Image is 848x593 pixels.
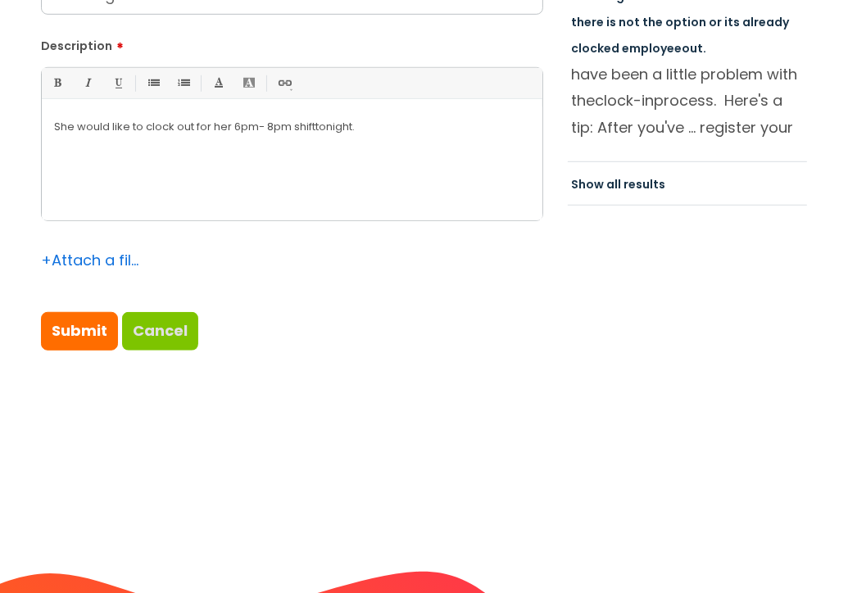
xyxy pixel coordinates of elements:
[238,73,259,93] a: Back Color
[41,34,543,53] label: Description
[173,73,193,93] a: 1. Ordered List (Ctrl-Shift-8)
[682,40,706,57] span: out.
[122,312,198,350] a: Cancel
[571,61,804,140] p: have been a little problem with the process. Here's a tip: After you've ... register your action....
[571,176,665,192] a: Show all results
[595,90,654,111] span: clock-in
[143,73,163,93] a: • Unordered List (Ctrl-Shift-7)
[77,73,97,93] a: Italic (Ctrl-I)
[47,73,67,93] a: Bold (Ctrl-B)
[41,312,118,350] input: Submit
[54,120,530,134] p: She would like to clock out for her 6pm- 8pm shift tonight.
[208,73,229,93] a: Font Color
[41,247,139,274] div: Attach a file
[274,73,294,93] a: Link
[107,73,128,93] a: Underline(Ctrl-U)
